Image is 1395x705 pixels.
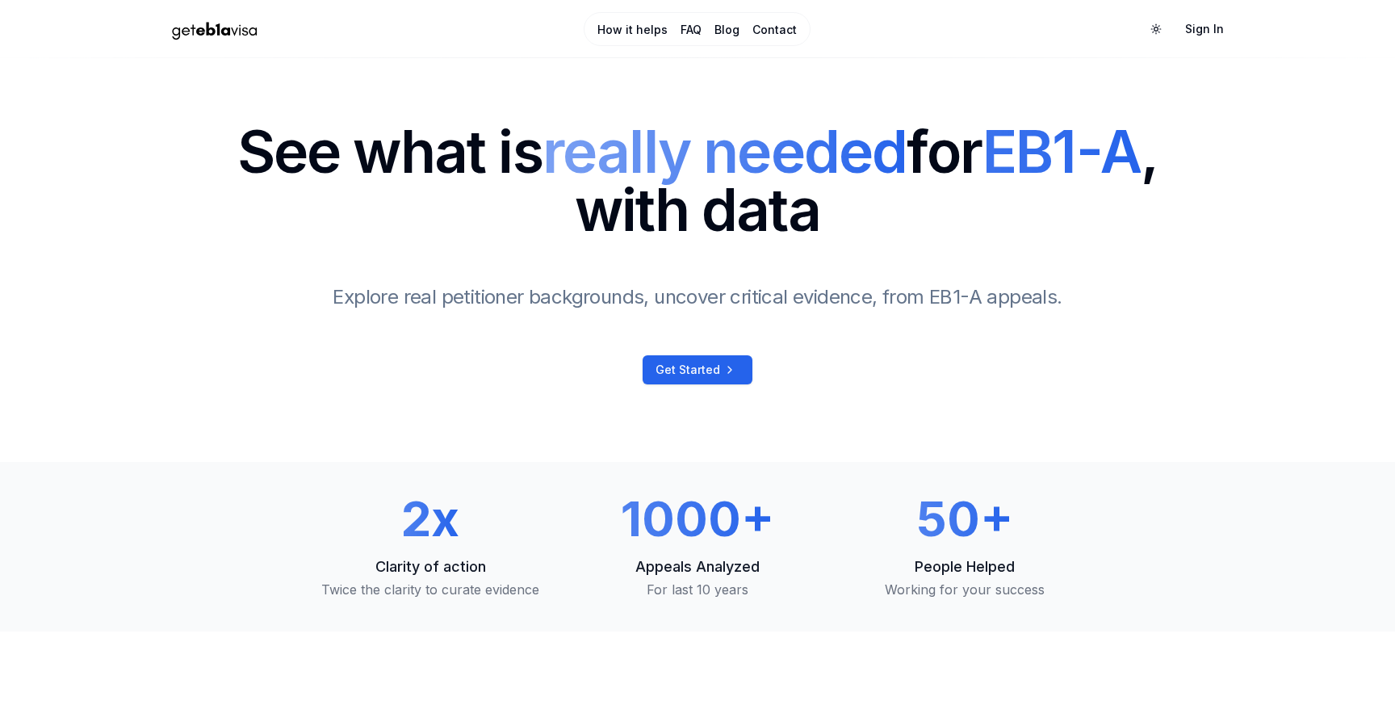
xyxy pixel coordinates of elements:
p: Twice the clarity to curate evidence [310,580,551,599]
a: Home Page [158,15,517,44]
span: Explore real petitioner backgrounds, uncover critical evidence, from EB1-A appeals. [333,285,1062,308]
span: 50+ [916,489,1013,548]
p: Appeals Analyzed [577,556,819,578]
a: Blog [714,22,739,38]
span: Get Started [656,362,720,378]
p: Clarity of action [310,556,551,578]
a: Contact [752,22,797,38]
nav: Main [584,12,811,46]
span: really needed [542,116,907,187]
a: FAQ [681,22,702,38]
a: Get Started [643,355,752,384]
a: Sign In [1172,15,1237,44]
a: How it helps [597,22,668,38]
span: with data [237,181,1158,239]
span: 1000+ [621,489,774,548]
span: 2x [401,489,459,548]
p: Working for your success [844,580,1085,599]
span: EB1-A [982,116,1141,187]
p: For last 10 years [577,580,819,599]
span: See what is for , [237,123,1158,181]
img: geteb1avisa logo [158,15,271,44]
p: People Helped [844,556,1085,578]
